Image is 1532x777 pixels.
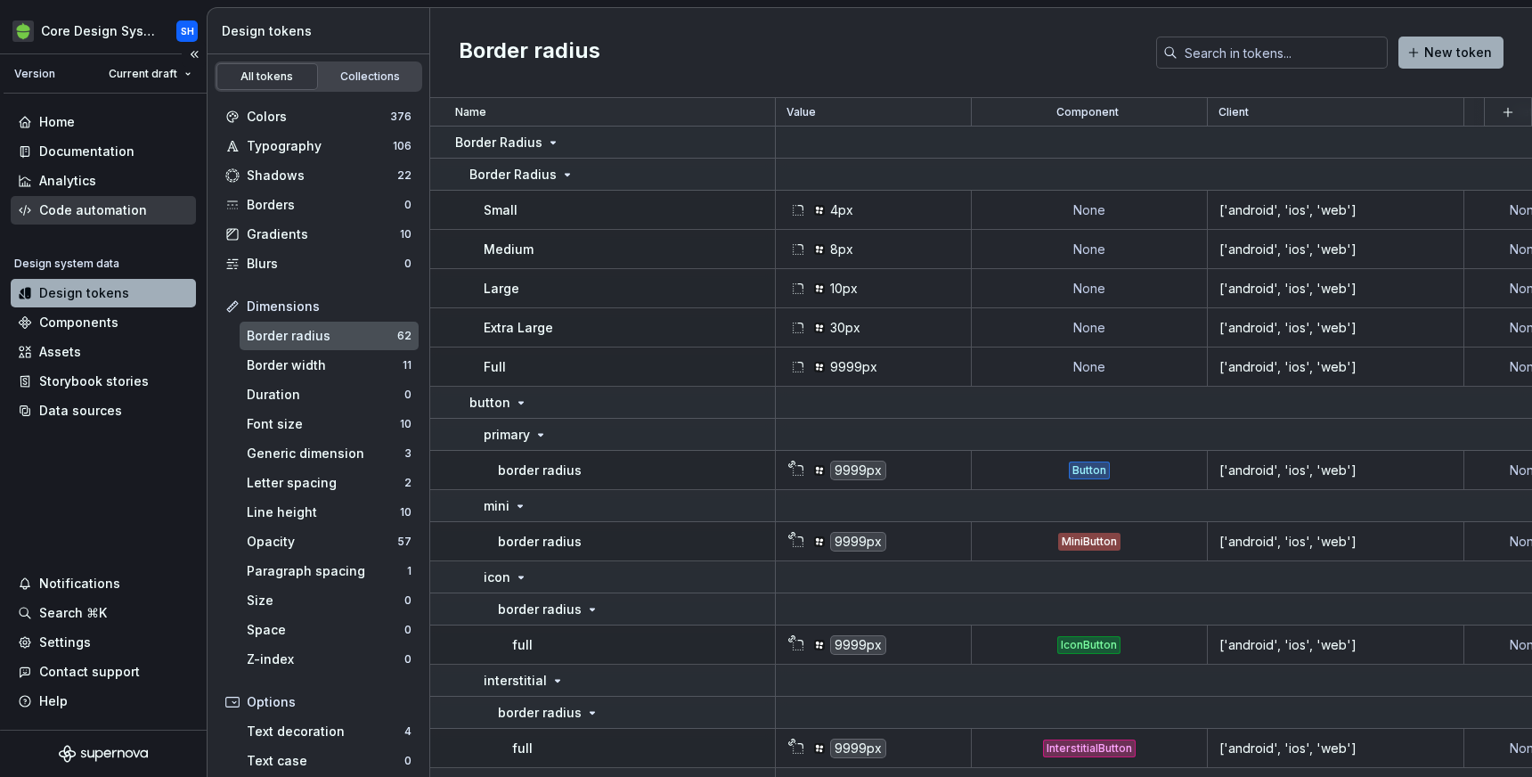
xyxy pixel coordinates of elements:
a: Duration0 [240,380,419,409]
div: 11 [403,358,412,372]
a: Letter spacing2 [240,469,419,497]
p: full [512,740,533,757]
div: Design tokens [222,22,422,40]
a: Storybook stories [11,367,196,396]
div: ['android', 'ios', 'web'] [1209,358,1463,376]
div: Generic dimension [247,445,404,462]
a: Design tokens [11,279,196,307]
div: InterstitialButton [1043,740,1136,757]
a: Border width11 [240,351,419,380]
a: Paragraph spacing1 [240,557,419,585]
span: New token [1424,44,1492,61]
div: Gradients [247,225,400,243]
p: interstitial [484,672,547,690]
div: Button [1069,462,1110,479]
div: ['android', 'ios', 'web'] [1209,241,1463,258]
div: 4 [404,724,412,739]
div: 0 [404,198,412,212]
div: Text decoration [247,723,404,740]
p: Component [1056,105,1119,119]
div: Analytics [39,172,96,190]
div: Border radius [247,327,397,345]
a: Settings [11,628,196,657]
a: Size0 [240,586,419,615]
div: 0 [404,593,412,608]
p: border radius [498,704,582,722]
div: 9999px [830,532,886,552]
div: ['android', 'ios', 'web'] [1209,201,1463,219]
div: Duration [247,386,404,404]
img: 236da360-d76e-47e8-bd69-d9ae43f958f1.png [12,20,34,42]
td: None [972,230,1208,269]
p: Extra Large [484,319,553,337]
div: 3 [404,446,412,461]
button: Help [11,687,196,716]
div: ['android', 'ios', 'web'] [1209,636,1463,654]
div: Colors [247,108,390,126]
div: Paragraph spacing [247,562,407,580]
p: Client [1218,105,1249,119]
div: Assets [39,343,81,361]
p: primary [484,426,530,444]
p: border radius [498,462,582,479]
div: 30px [830,319,860,337]
td: None [972,269,1208,308]
button: Notifications [11,569,196,598]
button: Collapse sidebar [182,42,207,67]
div: Dimensions [247,298,412,315]
div: Typography [247,137,393,155]
div: SH [181,24,194,38]
p: Full [484,358,506,376]
div: MiniButton [1058,533,1120,551]
div: Contact support [39,663,140,681]
p: Border Radius [469,166,557,184]
div: Font size [247,415,400,433]
p: Border Radius [455,134,542,151]
div: Version [14,67,55,81]
div: Shadows [247,167,397,184]
div: All tokens [223,70,312,84]
a: Opacity57 [240,528,419,556]
a: Border radius62 [240,322,419,350]
p: Name [455,105,486,119]
a: Text decoration4 [240,717,419,746]
a: Supernova Logo [59,745,148,763]
button: New token [1398,37,1503,69]
div: 9999px [830,739,886,758]
a: Documentation [11,137,196,166]
div: 2 [404,476,412,490]
div: Space [247,621,404,639]
div: Home [39,113,75,131]
div: 9999px [830,358,877,376]
p: Large [484,280,519,298]
div: 10 [400,505,412,519]
a: Components [11,308,196,337]
a: Line height10 [240,498,419,527]
div: 106 [393,139,412,153]
div: 10 [400,417,412,431]
div: 0 [404,652,412,667]
div: Collections [326,70,415,84]
div: IconButton [1057,636,1120,654]
div: Notifications [39,575,120,593]
div: ['android', 'ios', 'web'] [1209,533,1463,551]
div: Line height [247,503,400,521]
div: Components [39,314,118,331]
div: 0 [404,754,412,768]
p: border radius [498,533,582,551]
td: None [972,308,1208,348]
span: Current draft [109,67,177,81]
div: 22 [397,168,412,183]
a: Data sources [11,397,196,425]
a: Gradients10 [218,220,419,249]
a: Assets [11,338,196,366]
a: Blurs0 [218,249,419,278]
div: 1 [407,564,412,578]
a: Text case0 [240,747,419,775]
a: Analytics [11,167,196,195]
div: 9999px [830,461,886,480]
td: None [972,191,1208,230]
div: Border width [247,356,403,374]
td: None [972,348,1208,387]
p: button [469,394,510,412]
